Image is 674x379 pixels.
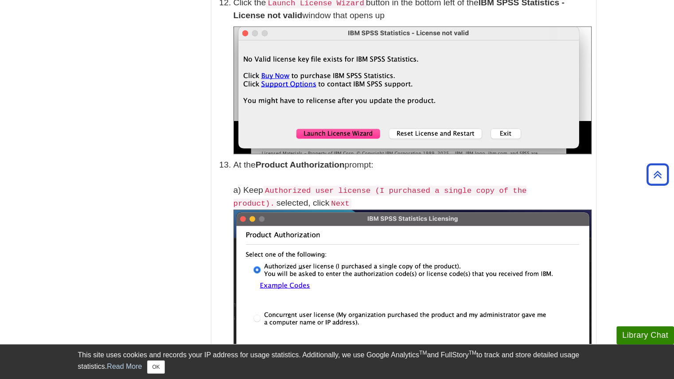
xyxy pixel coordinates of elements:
[256,160,345,169] b: Product Authorization
[643,168,672,180] a: Back to Top
[329,199,351,209] code: Next
[469,350,476,356] sup: TM
[147,360,164,374] button: Close
[234,27,592,154] img: 'IBM SPSS Statistics' window open, 'Licensing Wizard'.
[234,186,527,209] code: Authorized user license (I purchased a single copy of the product).
[78,350,596,374] div: This site uses cookies and records your IP address for usage statistics. Additionally, we use Goo...
[419,350,427,356] sup: TM
[616,326,674,344] button: Library Chat
[107,363,142,370] a: Read More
